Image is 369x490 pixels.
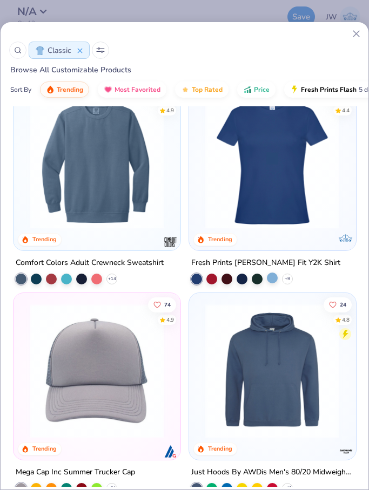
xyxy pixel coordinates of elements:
[115,85,160,94] span: Most Favorited
[48,45,71,56] span: Classic
[191,465,354,479] div: Just Hoods By AWDis Men's 80/20 Midweight College Hooded Sweatshirt
[166,107,174,115] div: 4.9
[10,85,31,94] div: Sort By
[164,235,177,249] img: Comfort Colors logo
[40,81,89,98] button: Trending
[342,107,350,115] div: 4.4
[148,297,176,312] button: Like
[16,465,135,479] div: Mega Cap Inc Summer Trucker Cap
[181,85,190,94] img: TopRated.gif
[290,85,299,94] img: flash.gif
[104,85,112,94] img: most_fav.gif
[1,65,131,75] span: Browse All Customizable Products
[169,94,314,229] img: 45579bc0-5639-4a35-8fe9-2eb2035a810c
[24,94,169,229] img: 1f2d2499-41e0-44f5-b794-8109adf84418
[191,256,340,270] div: Fresh Prints [PERSON_NAME] Fit Y2K Shirt
[164,444,177,458] img: Mega Cap Inc logo
[339,444,352,458] img: Just Hoods By AWDis logo
[166,316,174,324] div: 4.9
[36,46,44,55] img: Classic
[57,85,83,94] span: Trending
[192,85,223,94] span: Top Rated
[98,81,166,98] button: Most Favorited
[200,94,345,229] img: 6a9a0a85-ee36-4a89-9588-981a92e8a910
[324,297,352,312] button: Like
[175,81,229,98] button: Top Rated
[342,316,350,324] div: 4.8
[254,85,270,94] span: Price
[29,42,90,59] button: ClassicClassic
[237,81,276,98] button: Price
[92,42,109,59] button: Sort Popup Button
[24,304,170,438] img: 9e140c90-e119-4704-82d8-5c3fb2806cdf
[340,302,346,307] span: 24
[108,276,116,282] span: + 14
[200,304,345,438] img: 0e6f4505-4d7a-442b-8017-050ac1dcf1e4
[46,85,55,94] img: trending.gif
[164,302,171,307] span: 74
[285,276,290,282] span: + 9
[301,85,357,94] span: Fresh Prints Flash
[16,256,164,270] div: Comfort Colors Adult Crewneck Sweatshirt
